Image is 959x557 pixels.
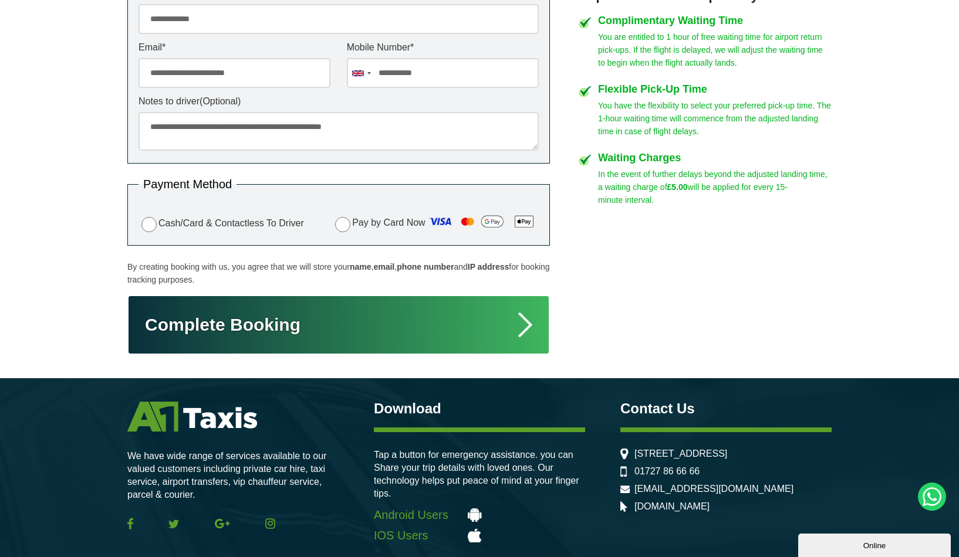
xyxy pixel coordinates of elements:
[798,531,953,557] iframe: chat widget
[634,466,700,477] a: 01727 86 66 66
[598,84,832,94] h4: Flexible Pick-Up Time
[620,449,832,459] li: [STREET_ADDRESS]
[139,215,304,232] label: Cash/Card & Contactless To Driver
[397,262,454,271] strong: phone number
[350,262,372,271] strong: name
[374,449,585,500] p: Tap a button for emergency assistance. you can Share your trip details with loved ones. Our techn...
[374,402,585,416] h3: Download
[598,99,832,138] p: You have the flexibility to select your preferred pick-up time. The 1-hour waiting time will comm...
[127,450,339,501] p: We have wide range of services available to our valued customers including private car hire, taxi...
[139,178,237,190] legend: Payment Method
[141,217,157,232] input: Cash/Card & Contactless To Driver
[374,508,585,522] a: Android Users
[598,152,832,163] h4: Waiting Charges
[347,59,374,87] div: United Kingdom: +44
[634,484,793,494] a: [EMAIL_ADDRESS][DOMAIN_NAME]
[634,501,710,512] a: [DOMAIN_NAME]
[598,15,832,26] h4: Complimentary Waiting Time
[215,518,230,529] img: Google Plus
[598,30,832,69] p: You are entitled to 1 hour of free waiting time for airport return pick-ups. If the flight is del...
[127,260,550,286] p: By creating booking with us, you agree that we will store your , , and for booking tracking purpo...
[373,262,394,271] strong: email
[335,217,350,232] input: Pay by Card Now
[200,96,241,106] span: (Optional)
[168,519,179,528] img: Twitter
[265,518,275,529] img: Instagram
[598,168,832,206] p: In the event of further delays beyond the adjusted landing time, a waiting charge of will be appl...
[127,295,550,355] button: Complete Booking
[347,43,539,52] label: Mobile Number
[468,262,509,271] strong: IP address
[332,212,539,235] label: Pay by Card Now
[374,529,585,542] a: IOS Users
[620,402,832,416] h3: Contact Us
[667,182,688,192] strong: £5.00
[127,402,257,432] img: A1 Taxis St Albans
[127,518,133,529] img: Facebook
[139,97,539,106] label: Notes to driver
[139,43,330,52] label: Email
